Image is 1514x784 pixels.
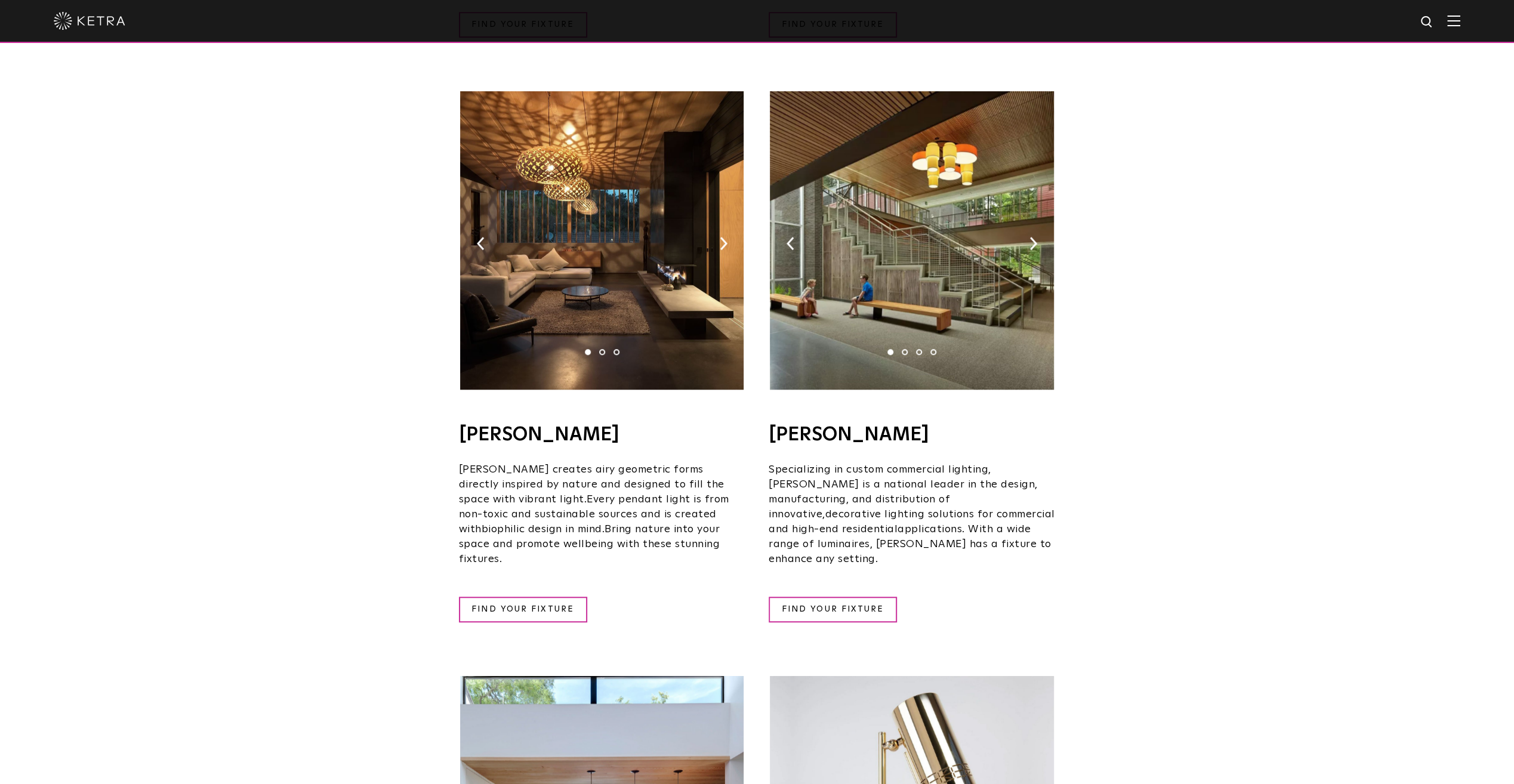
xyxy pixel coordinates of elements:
[459,524,720,564] span: Bring nature into your space and promote wellbeing with these stunning fixtures.
[459,462,745,567] p: biophilic design in mind.
[1420,15,1435,30] img: search icon
[769,524,1052,564] span: applications. With a wide range of luminaires, [PERSON_NAME] has a fixture to enhance any setting.
[769,597,897,622] a: FIND YOUR FIXTURE
[769,425,1055,445] h4: [PERSON_NAME]
[459,494,729,535] span: Every pendant light is from non-toxic and sustainable sources and is created with
[459,597,587,622] a: FIND YOUR FIXTURE
[769,509,1055,535] span: decorative lighting solutions for commercial and high-end residential
[459,425,745,445] h4: [PERSON_NAME]
[477,237,485,250] img: arrow-left-black.svg
[460,91,744,390] img: TruBridge_KetraReadySolutions-01.jpg
[769,479,1038,520] span: is a national leader in the design, manufacturing, and distribution of innovative,
[459,464,724,505] span: [PERSON_NAME] creates airy geometric forms directly inspired by nature and designed to fill the s...
[769,464,991,475] span: Specializing in custom commercial lighting,
[1447,15,1460,26] img: Hamburger%20Nav.svg
[769,479,859,490] span: [PERSON_NAME]
[1029,237,1037,250] img: arrow-right-black.svg
[787,237,794,250] img: arrow-left-black.svg
[54,12,125,30] img: ketra-logo-2019-white
[720,237,727,250] img: arrow-right-black.svg
[770,91,1053,390] img: Lumetta_KetraReadySolutions-03.jpg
